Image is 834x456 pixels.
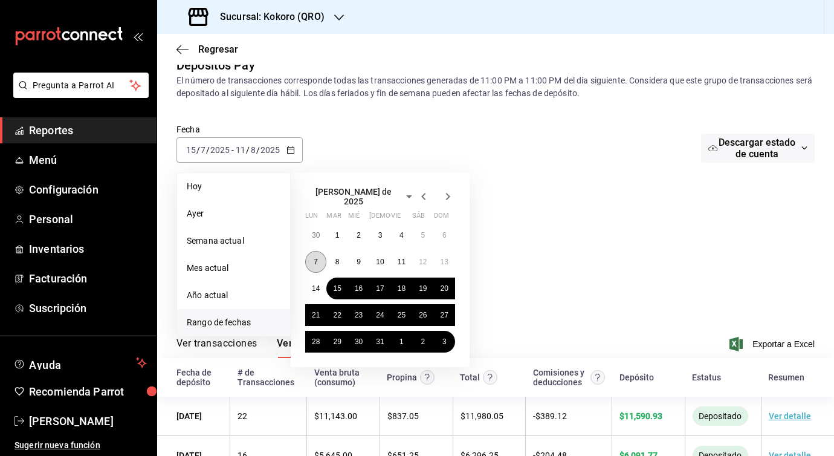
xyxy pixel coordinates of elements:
div: Depósito [619,373,654,382]
abbr: 5 de julio de 2025 [421,231,425,239]
button: Regresar [176,44,238,55]
abbr: 6 de julio de 2025 [442,231,447,239]
span: Ayuda [29,356,131,370]
a: Pregunta a Parrot AI [8,88,149,100]
abbr: 1 de julio de 2025 [335,231,340,239]
button: 24 de julio de 2025 [369,304,390,326]
div: Estatus [692,373,721,382]
button: 30 de julio de 2025 [348,331,369,353]
div: Propina [387,373,417,382]
button: 18 de julio de 2025 [391,278,412,299]
svg: Las propinas mostradas excluyen toda configuración de retención. [420,370,435,385]
button: 28 de julio de 2025 [305,331,326,353]
abbr: jueves [369,212,441,224]
abbr: 9 de julio de 2025 [357,258,361,266]
span: Inventarios [29,241,147,257]
abbr: 7 de julio de 2025 [314,258,318,266]
span: $ 11,590.93 [619,411,662,421]
input: -- [250,145,256,155]
span: / [246,145,250,155]
abbr: 17 de julio de 2025 [376,284,384,293]
button: 1 de agosto de 2025 [391,331,412,353]
input: -- [186,145,196,155]
abbr: 13 de julio de 2025 [441,258,448,266]
span: - [231,145,234,155]
span: Año actual [187,289,280,302]
span: - $ 389.12 [533,411,567,421]
abbr: 1 de agosto de 2025 [399,337,404,346]
abbr: sábado [412,212,425,224]
input: ---- [210,145,230,155]
div: El monto ha sido enviado a tu cuenta bancaria. Puede tardar en verse reflejado, según la entidad ... [693,406,748,426]
button: 12 de julio de 2025 [412,251,433,273]
button: 26 de julio de 2025 [412,304,433,326]
div: Total [460,373,480,382]
button: 23 de julio de 2025 [348,304,369,326]
button: 17 de julio de 2025 [369,278,390,299]
span: Mes actual [187,262,280,275]
abbr: 2 de agosto de 2025 [421,337,425,346]
button: Ver transacciones [176,337,257,358]
span: [PERSON_NAME] de 2025 [305,187,402,206]
abbr: 10 de julio de 2025 [376,258,384,266]
abbr: 25 de julio de 2025 [398,311,406,319]
span: / [256,145,260,155]
abbr: viernes [391,212,401,224]
input: ---- [260,145,280,155]
abbr: 15 de julio de 2025 [333,284,341,293]
abbr: 18 de julio de 2025 [398,284,406,293]
button: [PERSON_NAME] de 2025 [305,187,416,206]
abbr: 11 de julio de 2025 [398,258,406,266]
button: 20 de julio de 2025 [434,278,455,299]
button: 5 de julio de 2025 [412,224,433,246]
abbr: 3 de agosto de 2025 [442,337,447,346]
div: navigation tabs [176,337,341,358]
button: 16 de julio de 2025 [348,278,369,299]
td: [DATE] [157,397,230,436]
div: Depósitos Pay [176,56,255,74]
span: Reportes [29,122,147,138]
span: Rango de fechas [187,316,280,329]
div: Comisiones y deducciones [533,368,587,387]
button: 31 de julio de 2025 [369,331,390,353]
abbr: 4 de julio de 2025 [399,231,404,239]
button: 2 de agosto de 2025 [412,331,433,353]
abbr: 24 de julio de 2025 [376,311,384,319]
abbr: 28 de julio de 2025 [312,337,320,346]
td: 22 [230,397,307,436]
svg: Este monto equivale al total de la venta más otros abonos antes de aplicar comisión e IVA. [483,370,497,385]
span: Hoy [187,180,280,193]
button: 3 de julio de 2025 [369,224,390,246]
div: Resumen [768,373,804,382]
abbr: 29 de julio de 2025 [333,337,341,346]
abbr: domingo [434,212,449,224]
abbr: lunes [305,212,318,224]
span: Ayer [187,207,280,220]
button: 19 de julio de 2025 [412,278,433,299]
abbr: 14 de julio de 2025 [312,284,320,293]
button: 27 de julio de 2025 [434,304,455,326]
button: 22 de julio de 2025 [326,304,347,326]
input: -- [200,145,206,155]
span: / [206,145,210,155]
abbr: 16 de julio de 2025 [355,284,363,293]
a: Ver detalle [769,411,811,421]
button: 15 de julio de 2025 [326,278,347,299]
button: 30 de junio de 2025 [305,224,326,246]
abbr: 20 de julio de 2025 [441,284,448,293]
span: Pregunta a Parrot AI [33,79,130,92]
span: Sugerir nueva función [15,439,147,452]
div: Fecha de depósito [176,368,223,387]
span: Facturación [29,270,147,287]
span: Configuración [29,181,147,198]
button: 29 de julio de 2025 [326,331,347,353]
abbr: martes [326,212,341,224]
button: 1 de julio de 2025 [326,224,347,246]
button: 7 de julio de 2025 [305,251,326,273]
abbr: 19 de julio de 2025 [419,284,427,293]
span: $ 11,143.00 [314,411,357,421]
button: 25 de julio de 2025 [391,304,412,326]
button: 6 de julio de 2025 [434,224,455,246]
div: El número de transacciones corresponde todas las transacciones generadas de 11:00 PM a 11:00 PM d... [176,74,815,100]
span: Personal [29,211,147,227]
